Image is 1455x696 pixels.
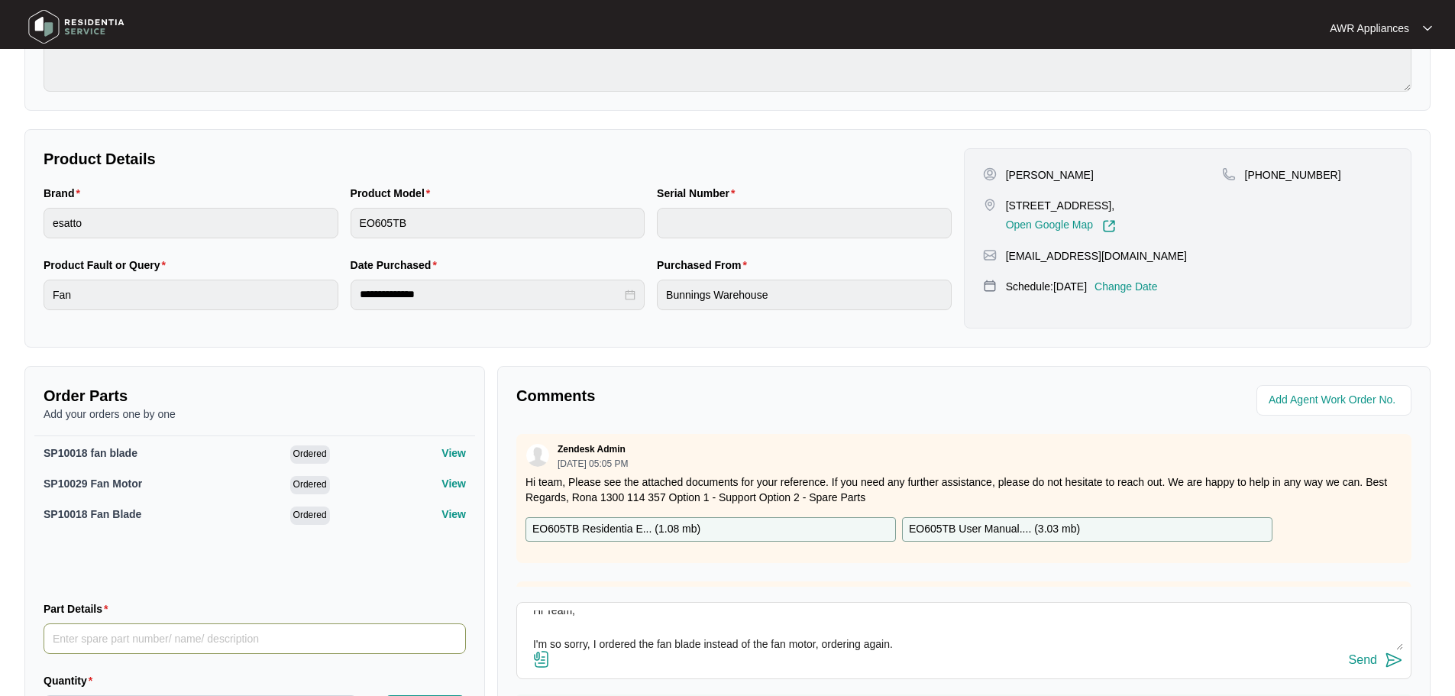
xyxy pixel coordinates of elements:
[44,186,86,201] label: Brand
[44,280,338,310] input: Product Fault or Query
[1349,653,1377,667] div: Send
[983,167,997,181] img: user-pin
[525,474,1402,505] p: Hi team, Please see the attached documents for your reference. If you need any further assistance...
[44,623,466,654] input: Part Details
[558,459,628,468] p: [DATE] 05:05 PM
[1269,391,1402,410] input: Add Agent Work Order No.
[441,445,466,461] p: View
[526,444,549,467] img: user.svg
[44,477,142,490] span: SP10029 Fan Motor
[516,385,953,406] p: Comments
[290,507,330,525] span: Ordered
[1006,279,1087,294] p: Schedule: [DATE]
[360,286,622,303] input: Date Purchased
[657,208,952,238] input: Serial Number
[532,650,551,668] img: file-attachment-doc.svg
[44,447,137,459] span: SP10018 fan blade
[44,508,141,520] span: SP10018 Fan Blade
[351,186,437,201] label: Product Model
[1245,167,1341,183] p: [PHONE_NUMBER]
[1330,21,1409,36] p: AWR Appliances
[44,673,99,688] label: Quantity
[44,406,466,422] p: Add your orders one by one
[351,257,443,273] label: Date Purchased
[558,443,626,455] p: Zendesk Admin
[1385,651,1403,669] img: send-icon.svg
[290,476,330,494] span: Ordered
[983,279,997,293] img: map-pin
[44,148,952,170] p: Product Details
[983,248,997,262] img: map-pin
[1102,219,1116,233] img: Link-External
[441,507,466,522] p: View
[1094,279,1158,294] p: Change Date
[1349,650,1403,671] button: Send
[657,186,741,201] label: Serial Number
[44,208,338,238] input: Brand
[525,610,1403,650] textarea: Hi Team, I'm so sorry, I ordered the fan blade instead of the fan motor, ordering again.
[351,208,645,238] input: Product Model
[1222,167,1236,181] img: map-pin
[532,521,700,538] p: EO605TB Residentia E... ( 1.08 mb )
[657,257,753,273] label: Purchased From
[1006,167,1094,183] p: [PERSON_NAME]
[44,385,466,406] p: Order Parts
[44,601,115,617] label: Part Details
[1423,24,1432,32] img: dropdown arrow
[1006,248,1187,264] p: [EMAIL_ADDRESS][DOMAIN_NAME]
[44,257,172,273] label: Product Fault or Query
[290,445,330,464] span: Ordered
[23,4,130,50] img: residentia service logo
[983,198,997,212] img: map-pin
[909,521,1080,538] p: EO605TB User Manual.... ( 3.03 mb )
[657,280,952,310] input: Purchased From
[441,476,466,491] p: View
[1006,219,1116,233] a: Open Google Map
[1006,198,1116,213] p: [STREET_ADDRESS],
